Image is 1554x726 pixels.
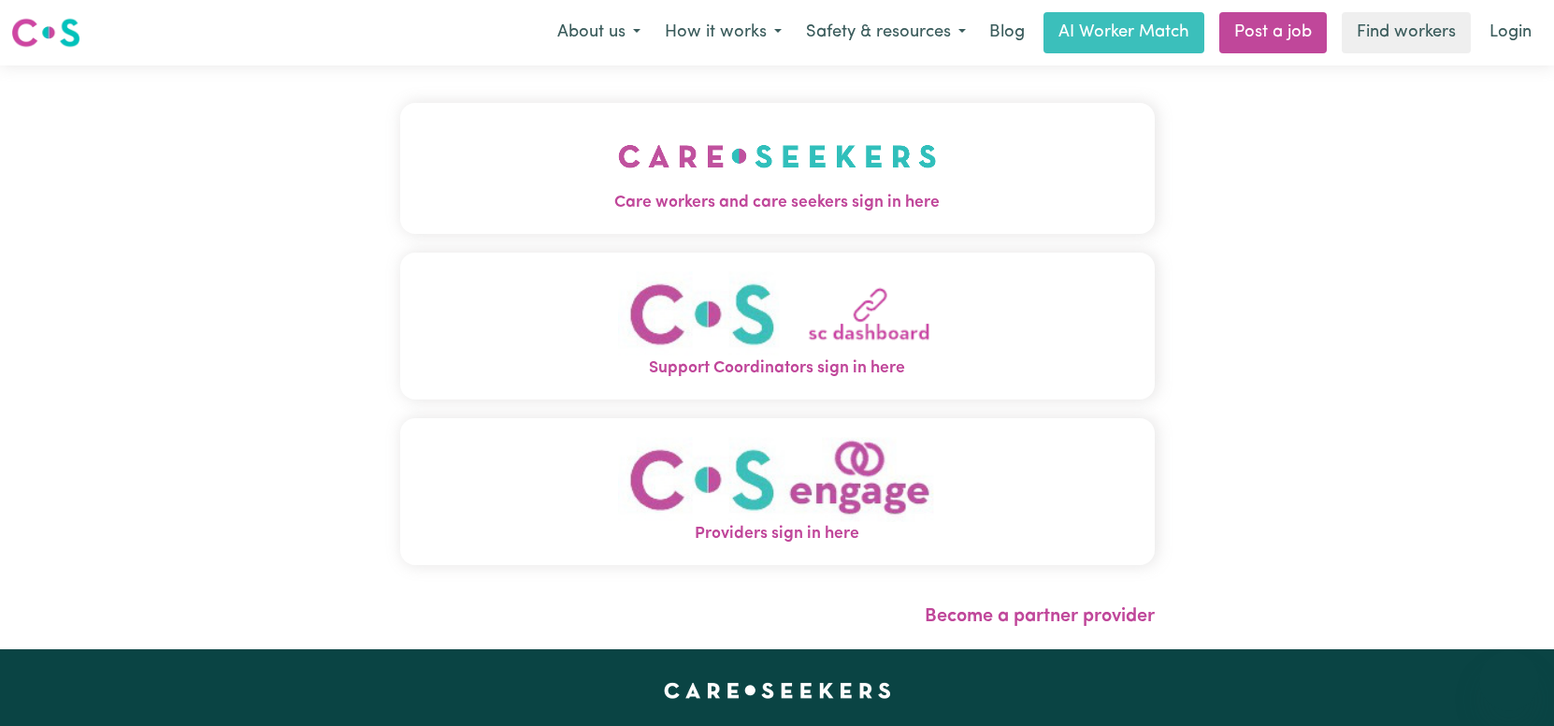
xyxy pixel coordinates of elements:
a: Become a partner provider [925,607,1155,626]
img: Careseekers logo [11,16,80,50]
button: About us [545,13,653,52]
iframe: Button to launch messaging window [1479,651,1539,711]
span: Support Coordinators sign in here [400,356,1155,381]
a: Login [1478,12,1543,53]
a: AI Worker Match [1043,12,1204,53]
button: How it works [653,13,794,52]
a: Find workers [1342,12,1471,53]
button: Providers sign in here [400,418,1155,565]
a: Post a job [1219,12,1327,53]
span: Providers sign in here [400,522,1155,546]
a: Blog [978,12,1036,53]
button: Support Coordinators sign in here [400,253,1155,399]
button: Care workers and care seekers sign in here [400,103,1155,234]
button: Safety & resources [794,13,978,52]
a: Careseekers home page [664,683,891,698]
span: Care workers and care seekers sign in here [400,191,1155,215]
a: Careseekers logo [11,11,80,54]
